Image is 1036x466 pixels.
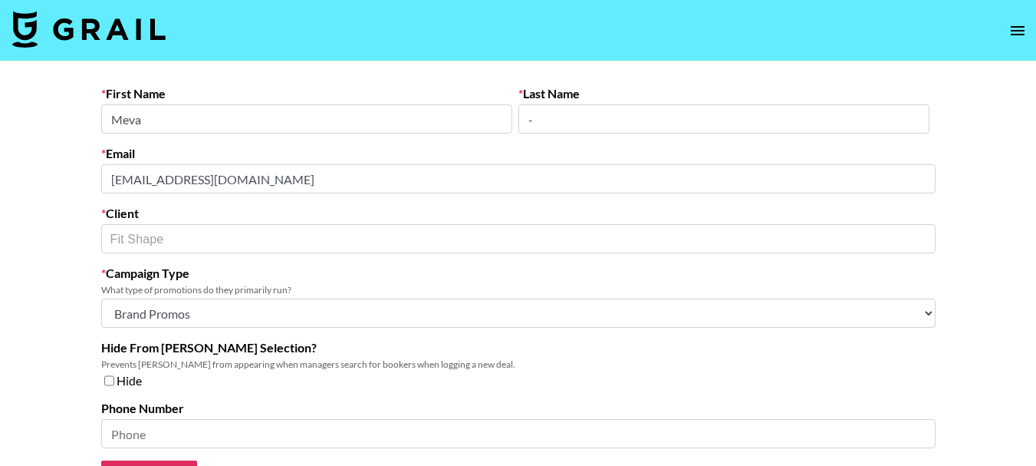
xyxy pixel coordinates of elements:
[1002,15,1033,46] button: open drawer
[101,146,936,161] label: Email
[101,164,936,193] input: Email
[12,11,166,48] img: Grail Talent
[101,266,936,281] label: Campaign Type
[101,419,936,448] input: Phone
[117,373,142,388] span: Hide
[101,401,936,416] label: Phone Number
[518,104,929,134] input: Last Name
[101,104,512,134] input: First Name
[101,206,936,221] label: Client
[101,340,936,355] label: Hide From [PERSON_NAME] Selection?
[518,86,929,101] label: Last Name
[101,359,936,370] div: Prevents [PERSON_NAME] from appearing when managers search for bookers when logging a new deal.
[101,86,512,101] label: First Name
[101,284,936,296] div: What type of promotions do they primarily run?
